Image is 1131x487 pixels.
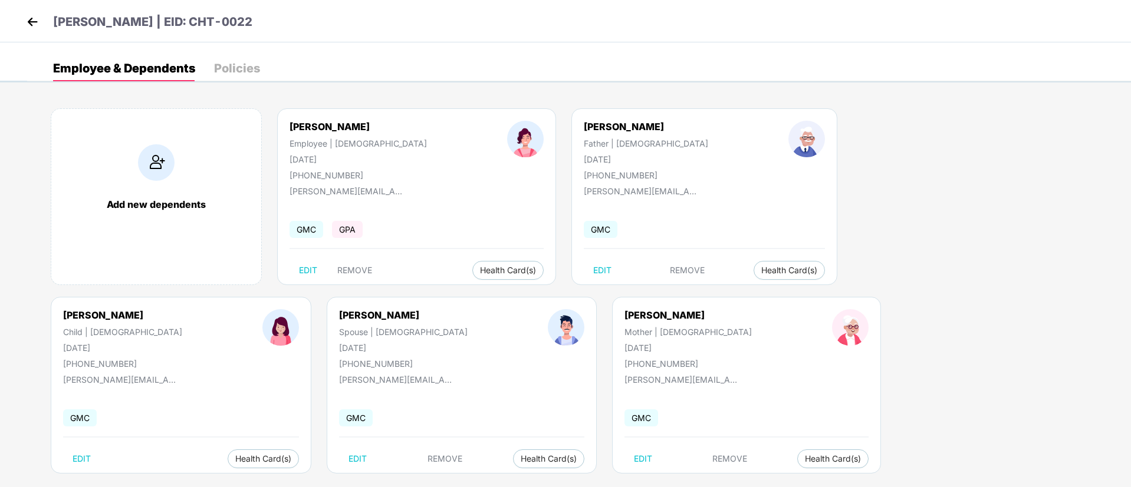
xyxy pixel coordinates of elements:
[832,309,869,346] img: profileImage
[624,359,752,369] div: [PHONE_NUMBER]
[584,261,621,280] button: EDIT
[63,309,182,321] div: [PERSON_NAME]
[624,409,658,426] span: GMC
[328,261,382,280] button: REMOVE
[548,309,584,346] img: profileImage
[339,409,373,426] span: GMC
[63,375,181,385] div: [PERSON_NAME][EMAIL_ADDRESS][PERSON_NAME][DOMAIN_NAME]
[593,266,611,275] span: EDIT
[348,454,367,463] span: EDIT
[53,13,252,31] p: [PERSON_NAME] | EID: CHT-0022
[634,454,652,463] span: EDIT
[290,121,427,132] div: [PERSON_NAME]
[339,359,468,369] div: [PHONE_NUMBER]
[761,267,817,273] span: Health Card(s)
[63,327,182,337] div: Child | [DEMOGRAPHIC_DATA]
[703,449,757,468] button: REMOVE
[299,266,317,275] span: EDIT
[290,261,327,280] button: EDIT
[339,309,468,321] div: [PERSON_NAME]
[339,375,457,385] div: [PERSON_NAME][EMAIL_ADDRESS][PERSON_NAME][DOMAIN_NAME]
[472,261,544,280] button: Health Card(s)
[584,221,617,238] span: GMC
[228,449,299,468] button: Health Card(s)
[290,186,407,196] div: [PERSON_NAME][EMAIL_ADDRESS][PERSON_NAME][DOMAIN_NAME]
[73,454,91,463] span: EDIT
[624,449,662,468] button: EDIT
[290,154,427,164] div: [DATE]
[339,343,468,353] div: [DATE]
[138,144,175,181] img: addIcon
[624,375,742,385] div: [PERSON_NAME][EMAIL_ADDRESS][PERSON_NAME][DOMAIN_NAME]
[670,266,705,275] span: REMOVE
[63,449,100,468] button: EDIT
[53,62,195,74] div: Employee & Dependents
[235,456,291,462] span: Health Card(s)
[480,267,536,273] span: Health Card(s)
[214,62,260,74] div: Policies
[339,327,468,337] div: Spouse | [DEMOGRAPHIC_DATA]
[754,261,825,280] button: Health Card(s)
[521,456,577,462] span: Health Card(s)
[805,456,861,462] span: Health Card(s)
[513,449,584,468] button: Health Card(s)
[712,454,747,463] span: REMOVE
[507,121,544,157] img: profileImage
[290,221,323,238] span: GMC
[584,170,708,180] div: [PHONE_NUMBER]
[337,266,372,275] span: REMOVE
[624,327,752,337] div: Mother | [DEMOGRAPHIC_DATA]
[63,409,97,426] span: GMC
[332,221,363,238] span: GPA
[290,138,427,148] div: Employee | [DEMOGRAPHIC_DATA]
[24,13,41,31] img: back
[624,309,752,321] div: [PERSON_NAME]
[290,170,427,180] div: [PHONE_NUMBER]
[624,343,752,353] div: [DATE]
[584,121,708,132] div: [PERSON_NAME]
[63,359,182,369] div: [PHONE_NUMBER]
[262,309,299,346] img: profileImage
[339,449,376,468] button: EDIT
[660,261,714,280] button: REMOVE
[788,121,825,157] img: profileImage
[584,154,708,164] div: [DATE]
[428,454,462,463] span: REMOVE
[63,343,182,353] div: [DATE]
[63,198,249,210] div: Add new dependents
[797,449,869,468] button: Health Card(s)
[418,449,472,468] button: REMOVE
[584,186,702,196] div: [PERSON_NAME][EMAIL_ADDRESS][PERSON_NAME][DOMAIN_NAME]
[584,138,708,148] div: Father | [DEMOGRAPHIC_DATA]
